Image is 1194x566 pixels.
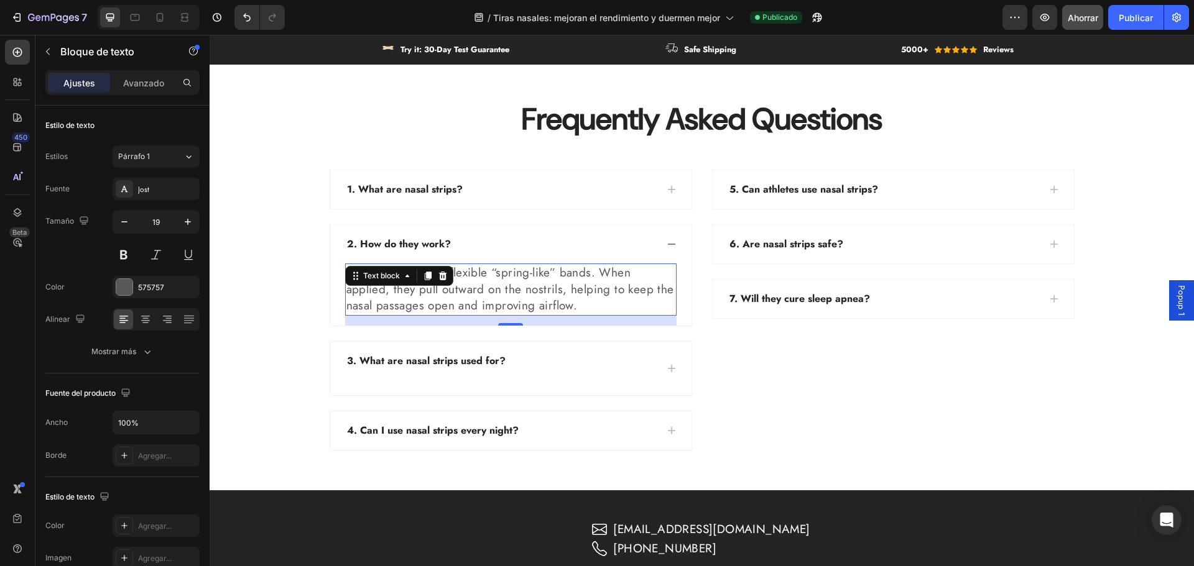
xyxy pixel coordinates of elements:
iframe: Área de diseño [210,35,1194,566]
font: Ajustes [63,78,95,88]
font: Tiras nasales: mejoran el rendimiento y duermen mejor [493,12,720,23]
input: Auto [113,411,199,434]
font: Alinear [45,314,70,324]
p: 5000+ [692,9,719,21]
div: Rich Text Editor. Editing area: main [136,386,311,405]
button: Párrafo 1 [113,145,200,168]
span: Popup 1 [966,250,978,281]
button: 7 [5,5,93,30]
p: 2. How do they work? [137,202,241,217]
div: Text block [151,235,193,247]
p: Reviews [774,9,804,21]
font: Bloque de texto [60,45,134,58]
font: Publicado [762,12,797,22]
p: They contain small, flexible “spring-like” bands. When applied, they pull outward on the nostrils... [137,230,466,280]
font: Estilo de texto [45,492,95,501]
font: Agregar... [138,521,172,531]
font: Agregar... [138,554,172,563]
div: Abrir Intercom Messenger [1152,505,1182,535]
p: [PHONE_NUMBER] [404,506,507,523]
font: / [488,12,491,23]
p: 1. What are nasal strips? [137,147,253,162]
font: Imagen [45,553,72,562]
font: Avanzado [123,78,164,88]
img: Alt Image [456,7,468,19]
button: Publicar [1108,5,1164,30]
p: Try it: 30-Day Test Guarantee [191,9,300,21]
button: Mostrar más [45,340,200,363]
div: Rich Text Editor. Editing area: main [136,145,255,164]
p: 3. What are nasal strips used for? [137,319,296,334]
img: Alt Image [172,7,185,19]
font: Fuente [45,184,70,193]
font: Agregar... [138,451,172,460]
font: Publicar [1119,12,1153,23]
p: 5. Can athletes use nasal strips? [520,147,669,162]
font: Fuente del producto [45,388,116,398]
font: Estilos [45,152,68,161]
p: [EMAIL_ADDRESS][DOMAIN_NAME] [404,486,600,503]
font: Mostrar más [91,347,136,356]
font: Párrafo 1 [118,152,150,161]
font: 450 [14,133,27,142]
font: 575757 [138,283,164,292]
div: Rich Text Editor. Editing area: main [136,200,243,219]
font: Estilo de texto [45,121,95,130]
p: 7. Will they cure sleep apnea? [520,257,660,272]
font: Ancho [45,418,68,427]
font: Jost [138,184,149,195]
font: Tamaño [45,216,74,226]
p: frequently asked questions [121,65,864,104]
p: 6. Are nasal strips safe? [520,202,634,217]
p: Bloque de texto [60,44,166,59]
font: 7 [81,11,87,24]
p: Safe Shipping [474,9,527,21]
font: Beta [12,228,27,237]
button: Ahorrar [1062,5,1103,30]
font: Borde [45,450,67,460]
p: 4. Can I use nasal strips every night? [137,388,309,403]
div: Rich Text Editor. Editing area: main [136,317,298,350]
font: Color [45,282,65,291]
div: Deshacer/Rehacer [234,5,285,30]
font: Ahorrar [1068,12,1098,23]
font: Color [45,521,65,530]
